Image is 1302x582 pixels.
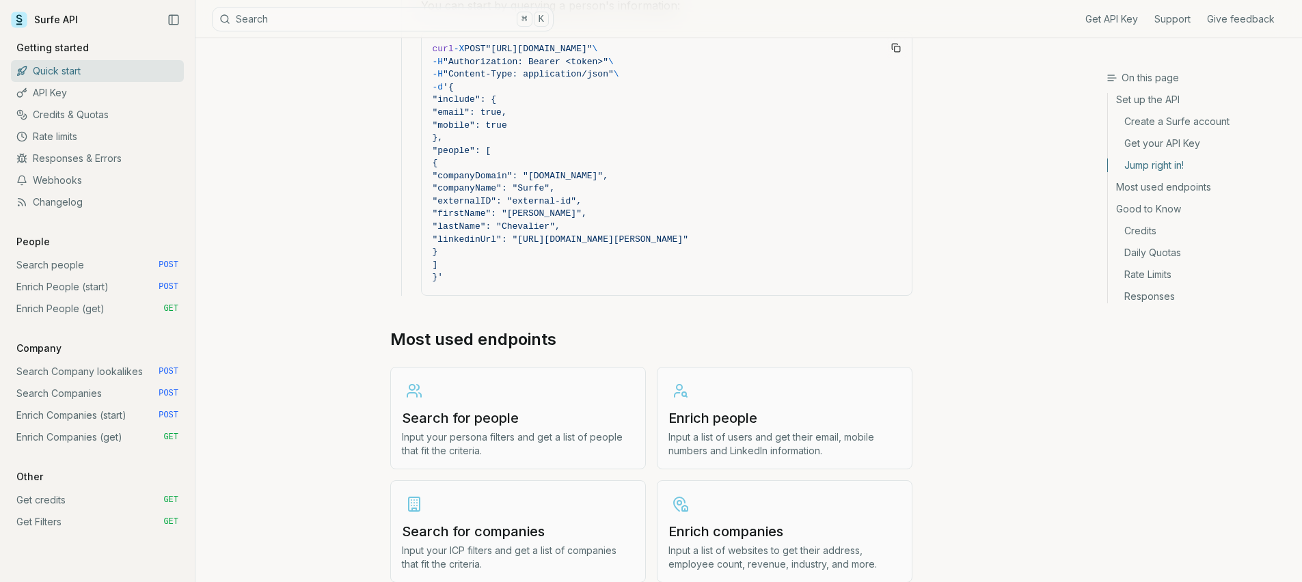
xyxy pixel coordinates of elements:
[433,208,587,219] span: "firstName": "[PERSON_NAME]",
[390,367,646,469] a: Search for peopleInput your persona filters and get a list of people that fit the criteria.
[163,516,178,527] span: GET
[433,107,507,117] span: "email": true,
[11,383,184,404] a: Search Companies POST
[433,183,555,193] span: "companyName": "Surfe",
[433,158,438,168] span: {
[534,12,549,27] kbd: K
[1154,12,1191,26] a: Support
[11,298,184,320] a: Enrich People (get) GET
[11,404,184,426] a: Enrich Companies (start) POST
[1108,111,1291,133] a: Create a Surfe account
[433,133,444,143] span: },
[1108,220,1291,242] a: Credits
[657,367,912,469] a: Enrich peopleInput a list of users and get their email, mobile numbers and LinkedIn information.
[11,82,184,104] a: API Key
[433,120,507,130] span: "mobile": true
[433,57,444,67] span: -H
[11,148,184,169] a: Responses & Errors
[11,426,184,448] a: Enrich Companies (get) GET
[433,94,497,105] span: "include": {
[159,260,178,271] span: POST
[11,254,184,276] a: Search people POST
[1108,198,1291,220] a: Good to Know
[212,7,554,31] button: Search⌘K
[402,408,634,428] h3: Search for people
[464,44,485,54] span: POST
[1108,154,1291,176] a: Jump right in!
[608,57,614,67] span: \
[1108,286,1291,303] a: Responses
[593,44,598,54] span: \
[390,329,556,350] a: Most used endpoints
[163,495,178,505] span: GET
[163,10,184,30] button: Collapse Sidebar
[668,430,901,458] p: Input a list of users and get their email, mobile numbers and LinkedIn information.
[1108,242,1291,264] a: Daily Quotas
[668,522,901,541] h3: Enrich companies
[163,432,178,443] span: GET
[1107,71,1291,85] h3: On this page
[11,489,184,511] a: Get credits GET
[433,247,438,257] span: }
[433,221,560,232] span: "lastName": "Chevalier",
[11,126,184,148] a: Rate limits
[159,410,178,421] span: POST
[163,303,178,314] span: GET
[433,69,444,79] span: -H
[11,235,55,249] p: People
[11,342,67,355] p: Company
[11,276,184,298] a: Enrich People (start) POST
[402,544,634,571] p: Input your ICP filters and get a list of companies that fit the criteria.
[454,44,465,54] span: -X
[443,57,608,67] span: "Authorization: Bearer <token>"
[159,281,178,292] span: POST
[11,169,184,191] a: Webhooks
[11,60,184,82] a: Quick start
[668,544,901,571] p: Input a list of websites to get their address, employee count, revenue, industry, and more.
[433,272,444,282] span: }'
[433,196,582,206] span: "externalID": "external-id",
[159,366,178,377] span: POST
[433,171,608,181] span: "companyDomain": "[DOMAIN_NAME]",
[1085,12,1138,26] a: Get API Key
[443,69,614,79] span: "Content-Type: application/json"
[486,44,593,54] span: "[URL][DOMAIN_NAME]"
[614,69,619,79] span: \
[11,470,49,484] p: Other
[11,104,184,126] a: Credits & Quotas
[1108,264,1291,286] a: Rate Limits
[159,388,178,399] span: POST
[402,430,634,458] p: Input your persona filters and get a list of people that fit the criteria.
[11,511,184,533] a: Get Filters GET
[443,82,454,92] span: '{
[1108,133,1291,154] a: Get your API Key
[1207,12,1275,26] a: Give feedback
[433,82,444,92] span: -d
[11,361,184,383] a: Search Company lookalikes POST
[886,38,906,58] button: Copy Text
[433,260,438,270] span: ]
[668,408,901,428] h3: Enrich people
[11,191,184,213] a: Changelog
[1108,176,1291,198] a: Most used endpoints
[11,10,78,30] a: Surfe API
[433,234,688,245] span: "linkedinUrl": "[URL][DOMAIN_NAME][PERSON_NAME]"
[1108,93,1291,111] a: Set up the API
[11,41,94,55] p: Getting started
[517,12,532,27] kbd: ⌘
[402,522,634,541] h3: Search for companies
[433,44,454,54] span: curl
[433,145,491,156] span: "people": [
